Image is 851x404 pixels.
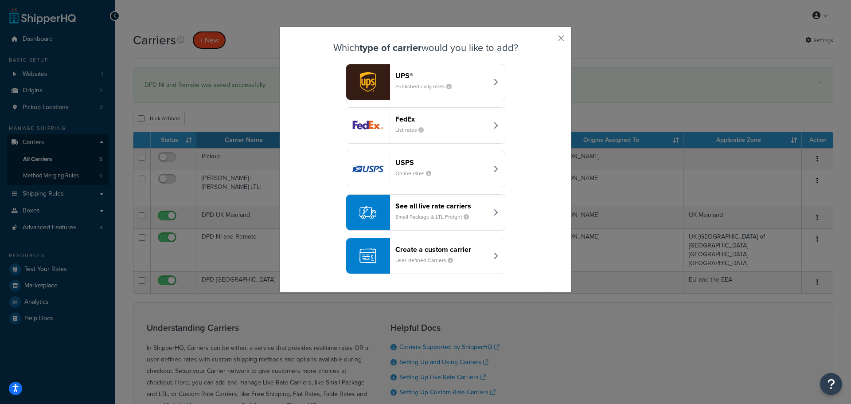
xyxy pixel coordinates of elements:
strong: type of carrier [359,40,422,55]
button: See all live rate carriersSmall Package & LTL Freight [346,194,505,231]
img: icon-carrier-liverate-becf4550.svg [359,204,376,221]
small: Published daily rates [395,82,459,90]
button: usps logoUSPSOnline rates [346,151,505,187]
header: FedEx [395,115,488,123]
small: Small Package & LTL Freight [395,213,476,221]
button: fedEx logoFedExList rates [346,107,505,144]
header: UPS® [395,71,488,80]
button: ups logoUPS®Published daily rates [346,64,505,100]
button: Open Resource Center [820,373,842,395]
button: Create a custom carrierUser-defined Carriers [346,238,505,274]
img: usps logo [346,151,390,187]
img: icon-carrier-custom-c93b8a24.svg [359,247,376,264]
header: Create a custom carrier [395,245,488,254]
img: ups logo [346,64,390,100]
header: See all live rate carriers [395,202,488,210]
img: fedEx logo [346,108,390,143]
h3: Which would you like to add? [302,43,549,53]
small: List rates [395,126,431,134]
small: User-defined Carriers [395,256,460,264]
small: Online rates [395,169,438,177]
header: USPS [395,158,488,167]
